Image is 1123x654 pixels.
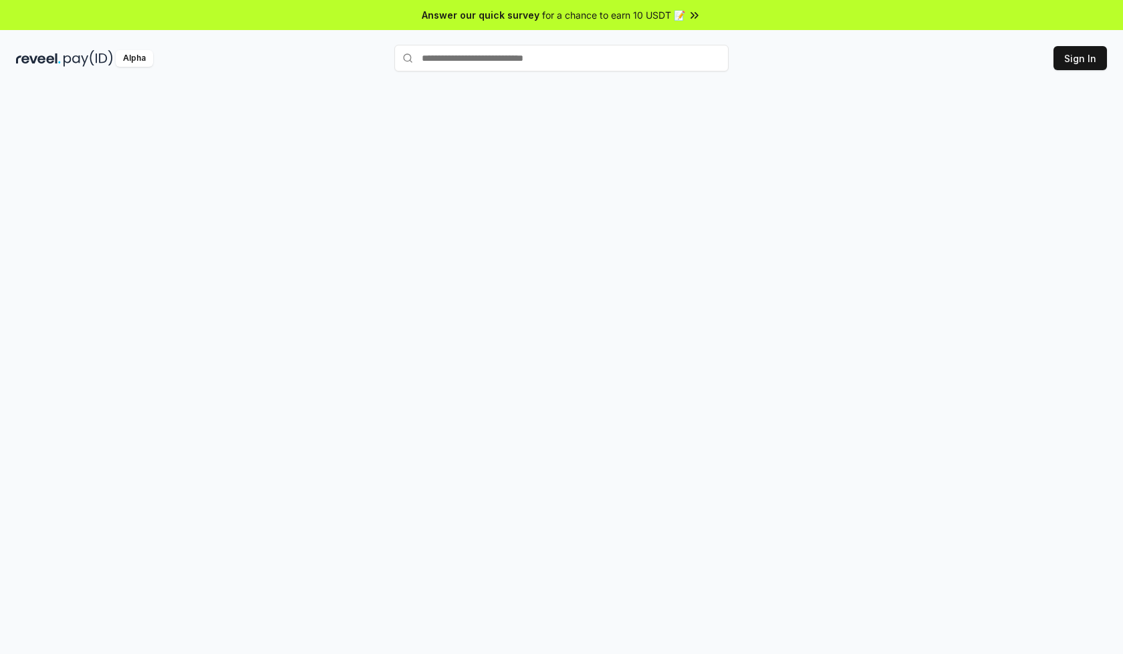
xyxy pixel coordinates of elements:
[542,8,685,22] span: for a chance to earn 10 USDT 📝
[64,50,113,67] img: pay_id
[422,8,539,22] span: Answer our quick survey
[16,50,61,67] img: reveel_dark
[1053,46,1107,70] button: Sign In
[116,50,153,67] div: Alpha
